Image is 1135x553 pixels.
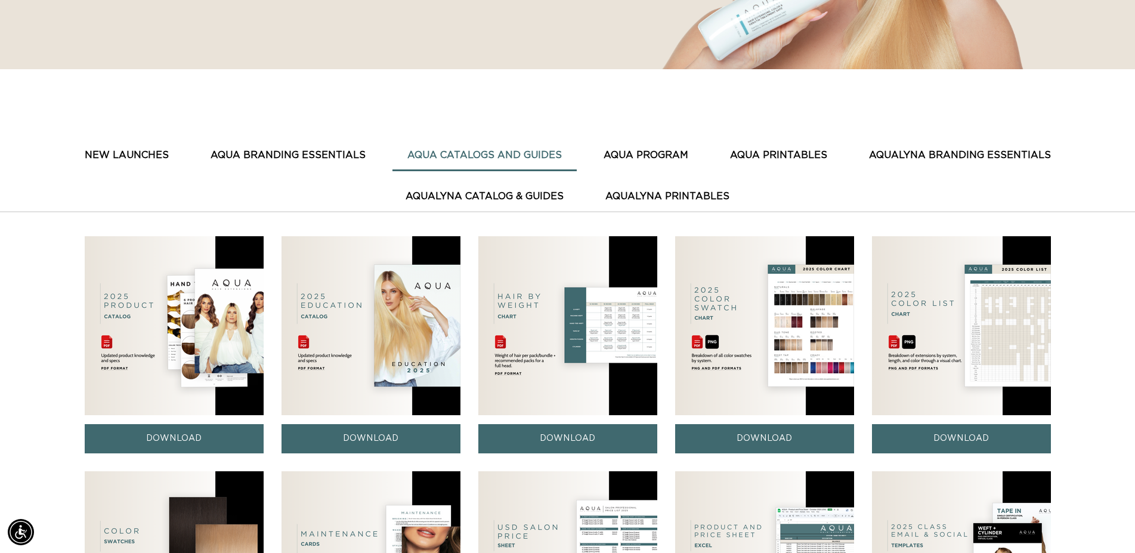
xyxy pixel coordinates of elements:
[675,424,854,453] a: DOWNLOAD
[715,141,842,170] button: AQUA PRINTABLES
[85,424,264,453] a: DOWNLOAD
[391,182,579,211] button: AquaLyna Catalog & Guides
[196,141,381,170] button: AQUA BRANDING ESSENTIALS
[1075,496,1135,553] iframe: Chat Widget
[8,519,34,545] div: Accessibility Menu
[589,141,703,170] button: AQUA PROGRAM
[872,424,1051,453] a: DOWNLOAD
[854,141,1066,170] button: AquaLyna Branding Essentials
[282,424,460,453] a: DOWNLOAD
[70,141,184,170] button: New Launches
[590,182,744,211] button: AquaLyna Printables
[392,141,577,170] button: AQUA CATALOGS AND GUIDES
[478,424,657,453] a: DOWNLOAD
